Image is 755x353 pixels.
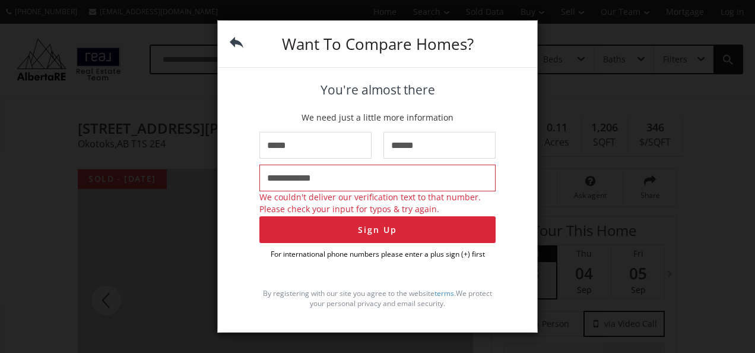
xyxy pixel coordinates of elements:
img: back [230,36,243,49]
a: terms [434,288,454,298]
h3: Want To Compare Homes? [259,36,496,52]
button: Sign Up [259,216,496,243]
p: By registering with our site you agree to the website . We protect your personal privacy and emai... [259,288,496,308]
h4: You're almost there [259,83,496,97]
p: We need just a little more information [259,112,496,124]
p: We couldn't deliver our verification text to that number. Please check your input for typos & try... [259,191,496,215]
p: For international phone numbers please enter a plus sign (+) first [259,249,496,259]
